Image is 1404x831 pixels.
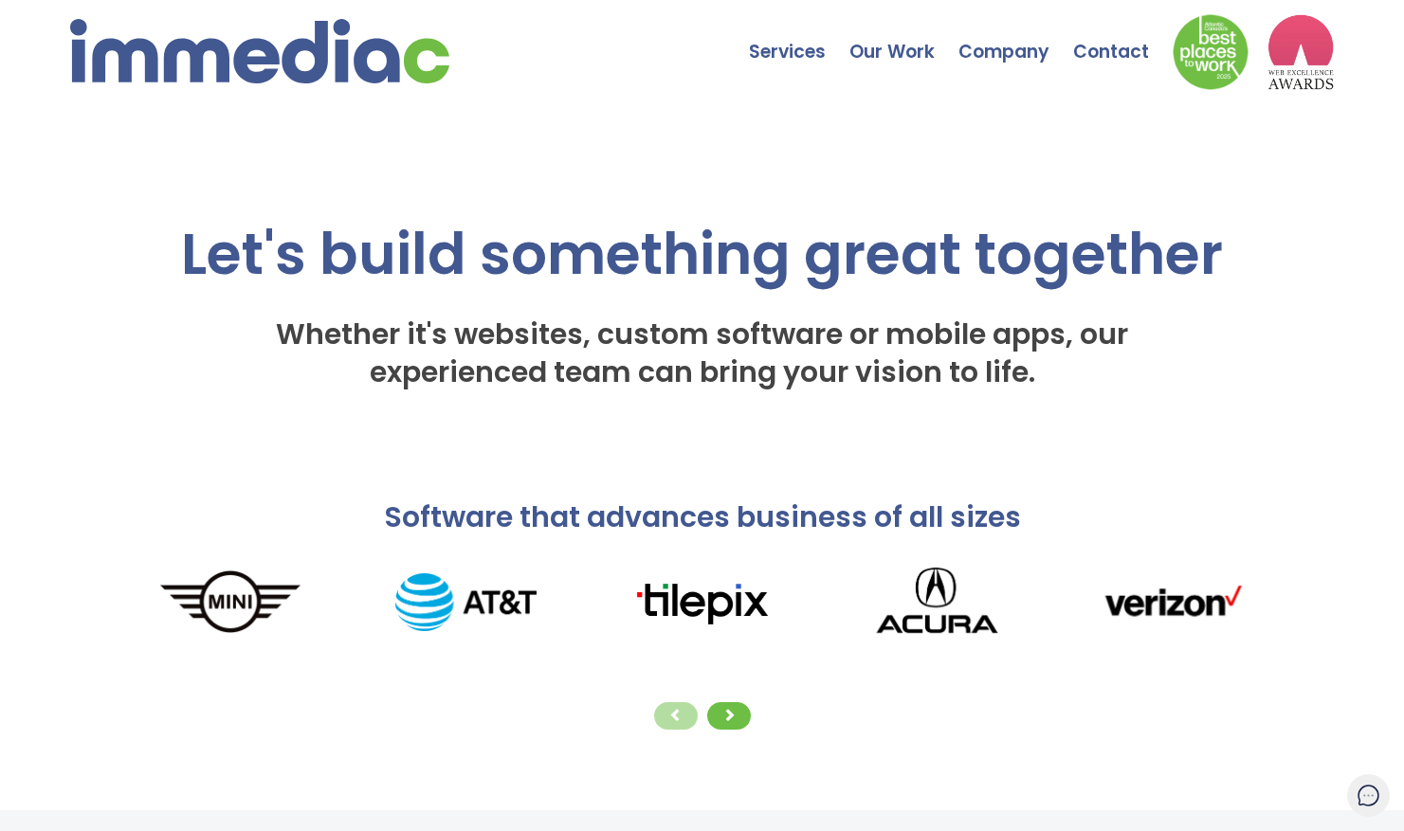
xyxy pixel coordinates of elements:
img: Acura_logo.png [819,555,1055,649]
img: verizonLogo.png [1055,577,1291,627]
a: Contact [1073,5,1173,71]
img: Down [1173,14,1249,90]
span: Software that advances business of all sizes [384,497,1021,537]
a: Services [749,5,849,71]
img: immediac [70,19,449,83]
img: AT%26T_logo.png [348,573,584,631]
a: Our Work [849,5,958,71]
img: tilepixLogo.png [584,577,820,627]
img: MINI_logo.png [113,568,349,638]
a: Company [958,5,1073,71]
span: Let's build something great together [181,214,1223,294]
img: logo2_wea_nobg.webp [1267,14,1334,90]
span: Whether it's websites, custom software or mobile apps, our experienced team can bring your vision... [276,314,1128,392]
